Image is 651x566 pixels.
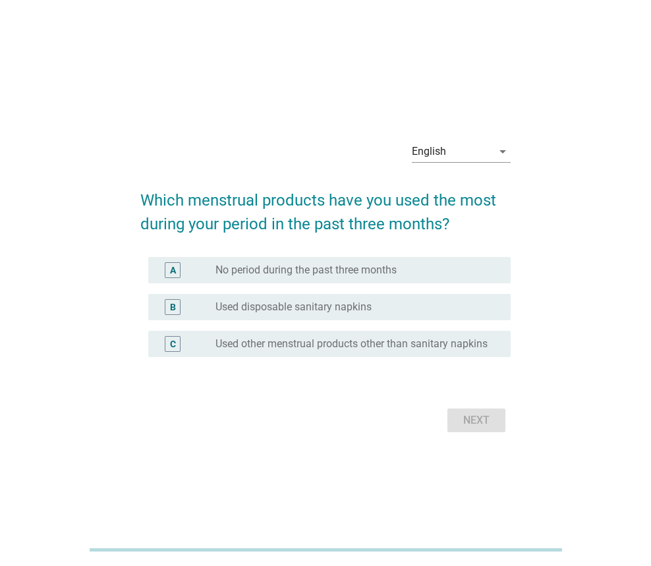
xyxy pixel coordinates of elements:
[140,175,511,236] h2: Which menstrual products have you used the most during your period in the past three months?
[215,300,372,314] label: Used disposable sanitary napkins
[215,264,397,277] label: No period during the past three months
[170,300,176,314] div: B
[170,337,176,351] div: C
[412,146,446,157] div: English
[495,144,511,159] i: arrow_drop_down
[170,263,176,277] div: A
[215,337,488,351] label: Used other menstrual products other than sanitary napkins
